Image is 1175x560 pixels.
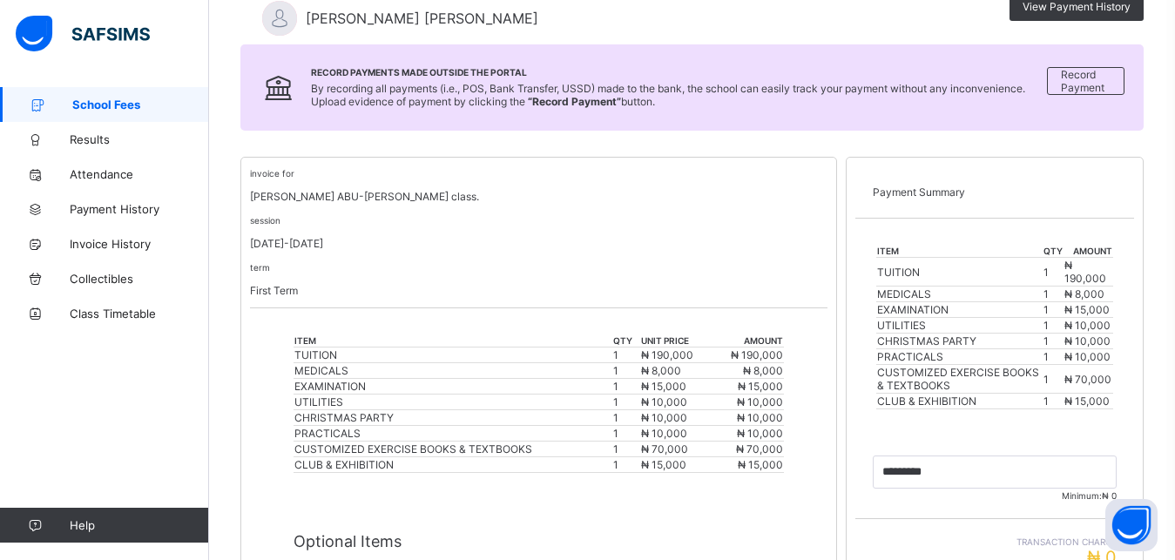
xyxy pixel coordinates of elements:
span: ₦ 10,000 [737,411,783,424]
td: 1 [612,457,640,473]
td: CUSTOMIZED EXERCISE BOOKS & TEXTBOOKS [876,365,1043,394]
td: 1 [1043,394,1064,409]
span: Invoice History [70,237,209,251]
td: UTILITIES [876,318,1043,334]
span: ₦ 8,000 [743,364,783,377]
span: Collectibles [70,272,209,286]
td: 1 [612,442,640,457]
div: UTILITIES [294,395,611,408]
td: 1 [612,410,640,426]
td: 1 [1043,287,1064,302]
td: PRACTICALS [876,349,1043,365]
span: ₦ 15,000 [641,380,686,393]
span: ₦ 8,000 [1064,287,1104,300]
th: qty [1043,245,1064,258]
span: ₦ 70,000 [736,442,783,455]
div: CLUB & EXHIBITION [294,458,611,471]
span: ₦ 10,000 [737,427,783,440]
span: ₦ 0 [1102,490,1117,501]
span: ₦ 10,000 [1064,350,1111,363]
td: TUITION [876,258,1043,287]
span: Record Payment [1061,68,1111,94]
td: 1 [1043,334,1064,349]
p: First Term [250,284,827,297]
th: amount [712,334,784,347]
div: PRACTICALS [294,427,611,440]
p: Optional Items [294,532,784,550]
small: term [250,262,270,273]
span: ₦ 10,000 [1064,319,1111,332]
th: qty [612,334,640,347]
span: ₦ 10,000 [641,427,687,440]
span: ₦ 15,000 [1064,395,1110,408]
span: ₦ 15,000 [641,458,686,471]
button: Open asap [1105,499,1158,551]
span: Record Payments Made Outside the Portal [311,67,1048,78]
td: 1 [1043,318,1064,334]
p: Payment Summary [873,186,1117,199]
div: CHRISTMAS PARTY [294,411,611,424]
small: invoice for [250,168,294,179]
span: ₦ 10,000 [1064,334,1111,347]
span: School Fees [72,98,209,111]
th: amount [1064,245,1113,258]
span: By recording all payments (i.e., POS, Bank Transfer, USSD) made to the bank, the school can easil... [311,82,1025,108]
span: ₦ 10,000 [737,395,783,408]
span: ₦ 10,000 [641,395,687,408]
td: 1 [1043,258,1064,287]
td: EXAMINATION [876,302,1043,318]
th: unit price [640,334,712,347]
span: ₦ 15,000 [738,458,783,471]
span: Class Timetable [70,307,209,320]
span: ₦ 70,000 [641,442,688,455]
span: Help [70,518,208,532]
td: 1 [612,347,640,363]
small: session [250,215,280,226]
span: Payment History [70,202,209,216]
span: Attendance [70,167,209,181]
span: Transaction charge [873,536,1117,547]
span: Minimum: [873,490,1117,501]
td: 1 [1043,365,1064,394]
span: ₦ 190,000 [731,348,783,361]
img: safsims [16,16,150,52]
p: [DATE]-[DATE] [250,237,827,250]
span: ₦ 70,000 [1064,373,1111,386]
td: 1 [612,379,640,395]
span: ₦ 15,000 [1064,303,1110,316]
td: 1 [1043,349,1064,365]
td: 1 [612,395,640,410]
td: 1 [612,363,640,379]
span: ₦ 190,000 [1064,259,1106,285]
span: [PERSON_NAME] [PERSON_NAME] [306,10,538,27]
span: ₦ 15,000 [738,380,783,393]
span: ₦ 8,000 [641,364,681,377]
th: item [294,334,612,347]
td: CHRISTMAS PARTY [876,334,1043,349]
span: Results [70,132,209,146]
span: ₦ 190,000 [641,348,693,361]
td: CLUB & EXHIBITION [876,394,1043,409]
td: 1 [612,426,640,442]
p: [PERSON_NAME] ABU-[PERSON_NAME] class. [250,190,827,203]
span: ₦ 10,000 [641,411,687,424]
div: MEDICALS [294,364,611,377]
td: 1 [1043,302,1064,318]
b: “Record Payment” [528,95,621,108]
div: EXAMINATION [294,380,611,393]
td: MEDICALS [876,287,1043,302]
div: CUSTOMIZED EXERCISE BOOKS & TEXTBOOKS [294,442,611,455]
th: item [876,245,1043,258]
div: TUITION [294,348,611,361]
